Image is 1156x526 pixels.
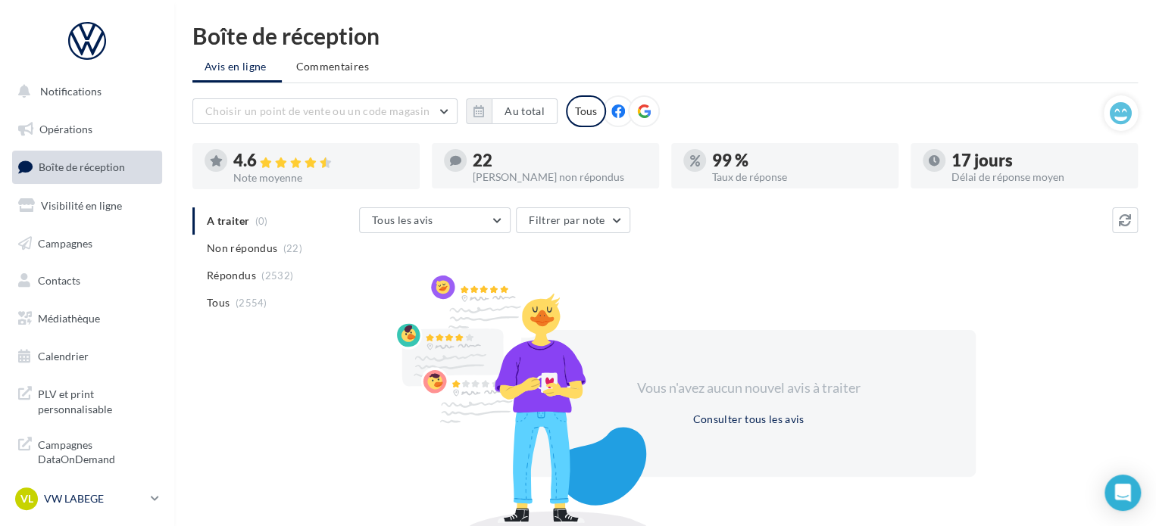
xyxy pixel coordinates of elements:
div: Délai de réponse moyen [951,172,1126,182]
button: Notifications [9,76,159,107]
p: VW LABEGE [44,491,145,506]
a: VL VW LABEGE [12,484,162,513]
div: Boîte de réception [192,24,1138,47]
a: Médiathèque [9,303,165,335]
a: Contacts [9,265,165,297]
span: (2554) [236,297,267,309]
span: Notifications [40,85,102,98]
button: Filtrer par note [516,207,630,233]
span: Médiathèque [38,312,100,325]
button: Au total [492,98,558,124]
a: Opérations [9,114,165,145]
span: Calendrier [38,350,89,363]
div: Vous n'avez aucun nouvel avis à traiter [618,378,879,398]
a: PLV et print personnalisable [9,378,165,422]
span: VL [20,491,33,506]
button: Consulter tous les avis [686,410,810,428]
button: Au total [466,98,558,124]
div: [PERSON_NAME] non répondus [473,172,647,182]
button: Choisir un point de vente ou un code magasin [192,98,458,124]
div: Note moyenne [233,173,408,183]
a: Calendrier [9,341,165,372]
div: 17 jours [951,152,1126,169]
a: Visibilité en ligne [9,190,165,222]
span: (22) [283,242,302,254]
a: Campagnes DataOnDemand [9,428,165,473]
div: Taux de réponse [712,172,886,182]
span: Contacts [38,274,80,287]
span: Tous [207,295,230,310]
span: Choisir un point de vente ou un code magasin [205,104,430,117]
span: PLV et print personnalisable [38,384,156,416]
div: 4.6 [233,152,408,170]
button: Tous les avis [359,207,511,233]
span: Commentaires [296,60,369,73]
span: Visibilité en ligne [41,199,122,212]
span: Campagnes [38,236,92,249]
div: 22 [473,152,647,169]
a: Boîte de réception [9,151,165,183]
div: Tous [566,95,606,127]
a: Campagnes [9,228,165,260]
span: (2532) [261,269,293,282]
span: Répondus [207,268,256,283]
span: Tous les avis [372,213,433,226]
span: Non répondus [207,241,277,256]
span: Campagnes DataOnDemand [38,434,156,467]
span: Opérations [39,123,92,135]
div: Open Intercom Messenger [1104,475,1141,511]
div: 99 % [712,152,886,169]
span: Boîte de réception [39,160,125,173]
